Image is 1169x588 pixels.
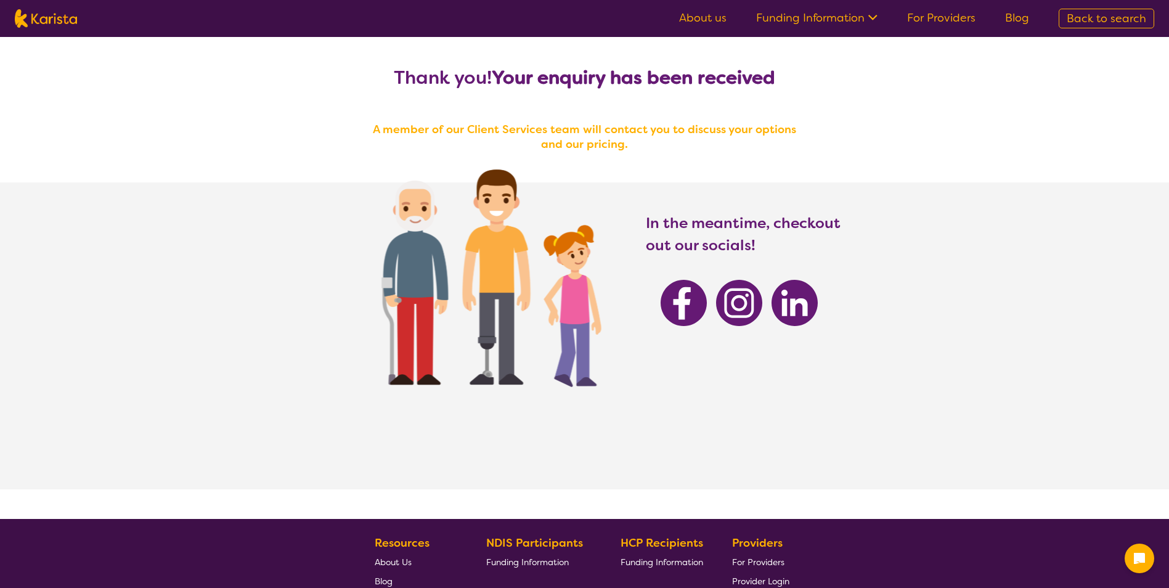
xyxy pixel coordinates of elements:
[1067,11,1146,26] span: Back to search
[363,67,807,89] h2: Thank you!
[15,9,77,28] img: Karista logo
[732,536,783,550] b: Providers
[907,10,976,25] a: For Providers
[1059,9,1154,28] a: Back to search
[344,138,627,410] img: Karista provider enquiry success
[732,552,789,571] a: For Providers
[375,557,412,568] span: About Us
[716,280,762,326] img: Karista Instagram
[1005,10,1029,25] a: Blog
[772,280,818,326] img: Karista Linkedin
[486,536,583,550] b: NDIS Participants
[621,536,703,550] b: HCP Recipients
[492,65,775,90] b: Your enquiry has been received
[732,557,784,568] span: For Providers
[679,10,727,25] a: About us
[486,557,569,568] span: Funding Information
[621,552,703,571] a: Funding Information
[646,212,842,256] h3: In the meantime, checkout out our socials!
[375,576,393,587] span: Blog
[732,576,789,587] span: Provider Login
[375,536,430,550] b: Resources
[486,552,592,571] a: Funding Information
[375,552,457,571] a: About Us
[756,10,878,25] a: Funding Information
[621,557,703,568] span: Funding Information
[363,122,807,152] h4: A member of our Client Services team will contact you to discuss your options and our pricing.
[661,280,707,326] img: Karista Facebook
